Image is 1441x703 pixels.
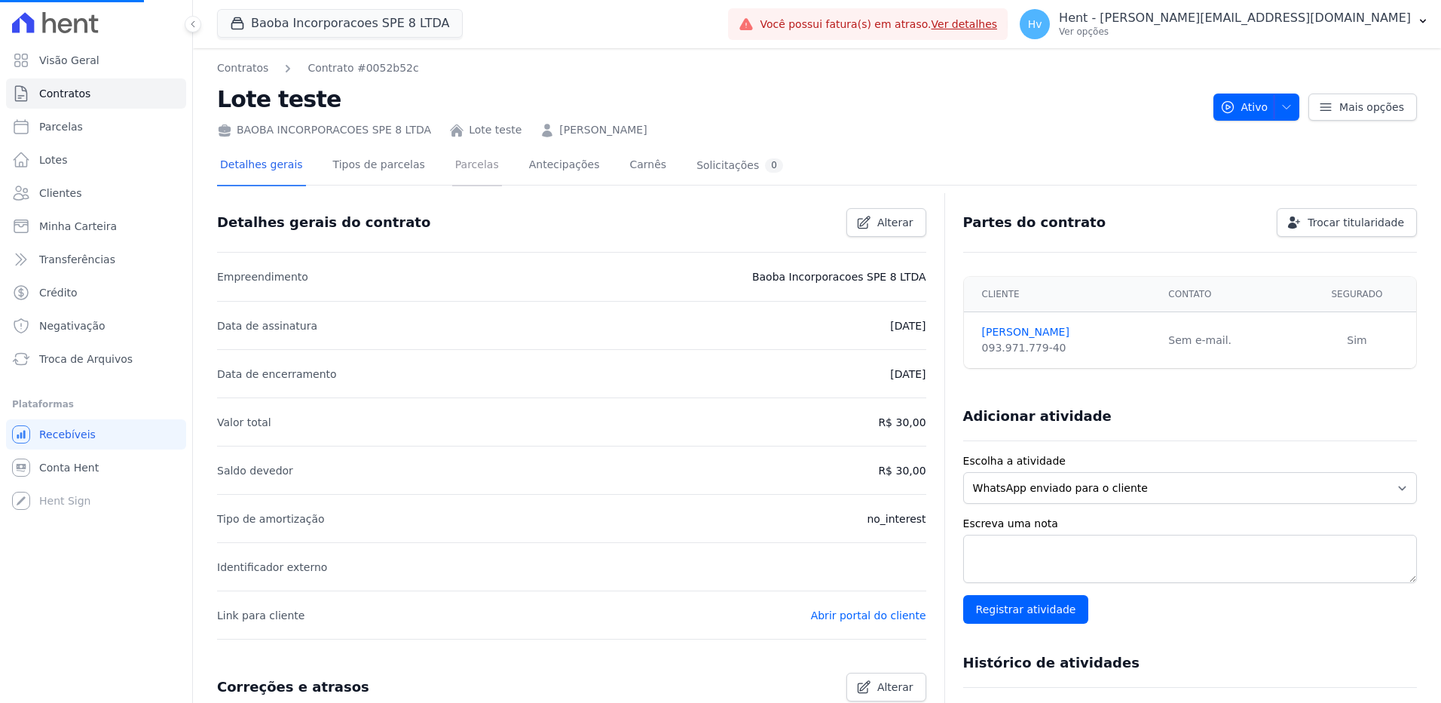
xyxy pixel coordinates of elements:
p: Data de encerramento [217,365,337,383]
span: Contratos [39,86,90,101]
h3: Adicionar atividade [963,407,1112,425]
span: Você possui fatura(s) em atraso. [760,17,997,32]
h3: Correções e atrasos [217,678,369,696]
a: Alterar [846,673,926,701]
p: R$ 30,00 [878,413,925,431]
p: [DATE] [890,365,925,383]
button: Ativo [1213,94,1300,121]
span: Minha Carteira [39,219,117,234]
a: Parcelas [452,146,502,186]
p: Hent - [PERSON_NAME][EMAIL_ADDRESS][DOMAIN_NAME] [1059,11,1411,26]
p: Empreendimento [217,268,308,286]
p: Valor total [217,413,271,431]
a: Transferências [6,244,186,275]
a: Visão Geral [6,45,186,75]
a: Crédito [6,278,186,308]
a: Conta Hent [6,453,186,483]
a: Contrato #0052b52c [307,60,418,76]
nav: Breadcrumb [217,60,1201,76]
h3: Histórico de atividades [963,654,1140,672]
th: Contato [1159,277,1298,312]
a: Carnês [626,146,669,186]
a: Clientes [6,178,186,208]
a: [PERSON_NAME] [982,324,1151,340]
button: Baoba Incorporacoes SPE 8 LTDA [217,9,463,38]
a: Troca de Arquivos [6,344,186,374]
a: Negativação [6,311,186,341]
a: Antecipações [526,146,603,186]
span: Ativo [1220,94,1268,121]
span: Negativação [39,318,106,333]
span: Crédito [39,285,78,300]
span: Clientes [39,186,81,201]
h2: Lote teste [217,82,1201,116]
a: Alterar [846,208,926,237]
a: [PERSON_NAME] [559,122,647,138]
p: Ver opções [1059,26,1411,38]
td: Sem e-mail. [1159,312,1298,369]
p: [DATE] [890,317,925,335]
th: Segurado [1298,277,1416,312]
p: Tipo de amortização [217,510,325,528]
p: Data de assinatura [217,317,317,335]
p: Link para cliente [217,606,304,625]
a: Contratos [217,60,268,76]
a: Detalhes gerais [217,146,306,186]
div: Plataformas [12,395,180,413]
span: Recebíveis [39,427,96,442]
th: Cliente [964,277,1160,312]
a: Contratos [6,78,186,109]
p: Baoba Incorporacoes SPE 8 LTDA [752,268,926,286]
p: R$ 30,00 [878,462,925,480]
a: Ver detalhes [932,18,998,30]
a: Trocar titularidade [1277,208,1417,237]
button: Hv Hent - [PERSON_NAME][EMAIL_ADDRESS][DOMAIN_NAME] Ver opções [1008,3,1441,45]
h3: Detalhes gerais do contrato [217,213,430,232]
span: Troca de Arquivos [39,351,133,367]
input: Registrar atividade [963,595,1089,624]
a: Lote teste [469,122,522,138]
span: Alterar [877,215,913,230]
p: no_interest [867,510,925,528]
span: Visão Geral [39,53,99,68]
a: Parcelas [6,112,186,142]
span: Conta Hent [39,460,99,475]
a: Abrir portal do cliente [811,609,926,622]
span: Trocar titularidade [1308,215,1404,230]
a: Solicitações0 [693,146,786,186]
div: BAOBA INCORPORACOES SPE 8 LTDA [217,122,431,138]
div: 0 [765,158,783,173]
a: Minha Carteira [6,211,186,241]
span: Parcelas [39,119,83,134]
span: Mais opções [1339,100,1404,115]
span: Hv [1028,19,1042,29]
a: Recebíveis [6,419,186,450]
div: Solicitações [696,158,783,173]
nav: Breadcrumb [217,60,419,76]
label: Escolha a atividade [963,453,1417,469]
p: Saldo devedor [217,462,293,480]
h3: Partes do contrato [963,213,1106,232]
div: 093.971.779-40 [982,340,1151,356]
span: Alterar [877,680,913,695]
span: Lotes [39,152,68,167]
span: Transferências [39,252,115,267]
p: Identificador externo [217,558,327,576]
a: Mais opções [1308,94,1417,121]
td: Sim [1298,312,1416,369]
a: Tipos de parcelas [330,146,428,186]
a: Lotes [6,145,186,175]
label: Escreva uma nota [963,516,1417,532]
